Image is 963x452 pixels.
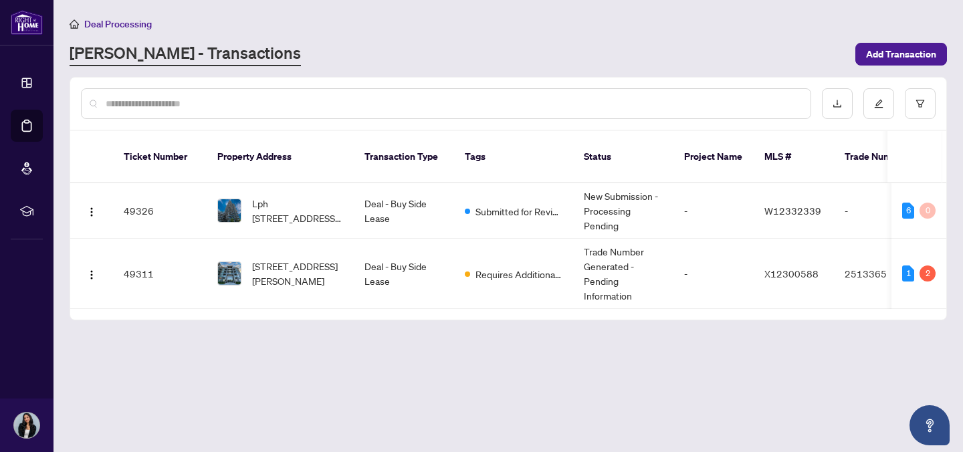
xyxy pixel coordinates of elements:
td: New Submission - Processing Pending [573,183,673,239]
span: Add Transaction [866,43,936,65]
span: Deal Processing [84,18,152,30]
td: - [834,183,928,239]
span: download [833,99,842,108]
span: W12332339 [764,205,821,217]
button: edit [863,88,894,119]
th: Tags [454,131,573,183]
td: 49326 [113,183,207,239]
img: logo [11,10,43,35]
th: Trade Number [834,131,928,183]
td: - [673,183,754,239]
span: Submitted for Review [475,204,562,219]
span: edit [874,99,883,108]
td: Trade Number Generated - Pending Information [573,239,673,309]
td: Deal - Buy Side Lease [354,239,454,309]
span: Requires Additional Docs [475,267,562,281]
div: 2 [920,265,936,281]
div: 1 [902,265,914,281]
button: download [822,88,853,119]
button: filter [905,88,936,119]
span: filter [916,99,925,108]
th: Property Address [207,131,354,183]
th: Transaction Type [354,131,454,183]
td: 49311 [113,239,207,309]
a: [PERSON_NAME] - Transactions [70,42,301,66]
button: Logo [81,200,102,221]
img: Logo [86,207,97,217]
th: Ticket Number [113,131,207,183]
span: Lph [STREET_ADDRESS][PERSON_NAME] [252,196,343,225]
button: Add Transaction [855,43,947,66]
img: Profile Icon [14,413,39,438]
img: thumbnail-img [218,199,241,222]
span: X12300588 [764,267,819,279]
img: thumbnail-img [218,262,241,285]
button: Open asap [909,405,950,445]
span: home [70,19,79,29]
td: - [673,239,754,309]
img: Logo [86,269,97,280]
th: Project Name [673,131,754,183]
th: Status [573,131,673,183]
div: 6 [902,203,914,219]
th: MLS # [754,131,834,183]
td: Deal - Buy Side Lease [354,183,454,239]
span: [STREET_ADDRESS][PERSON_NAME] [252,259,343,288]
div: 0 [920,203,936,219]
td: 2513365 [834,239,928,309]
button: Logo [81,263,102,284]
